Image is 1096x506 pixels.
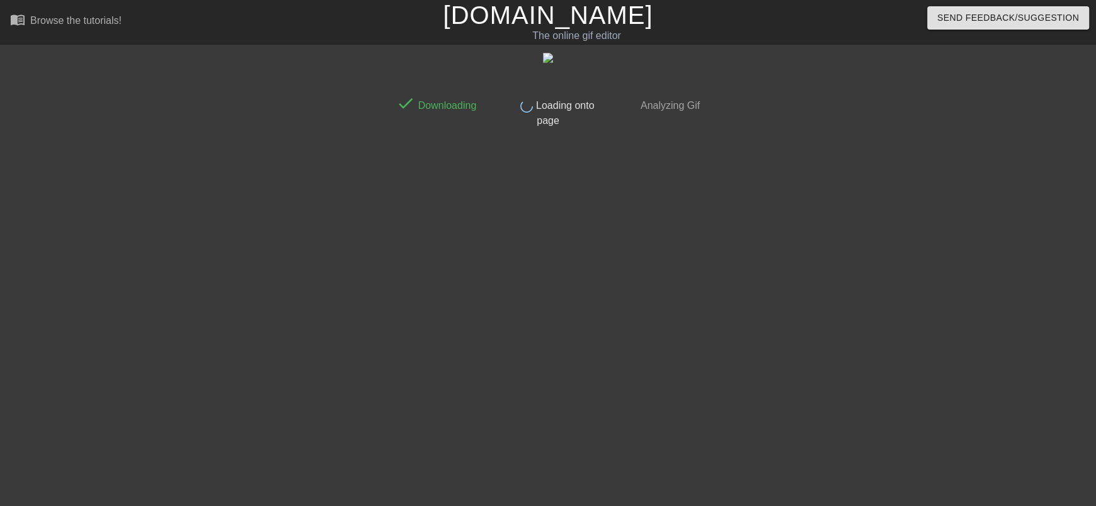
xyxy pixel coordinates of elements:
div: Browse the tutorials! [30,15,122,26]
span: Analyzing Gif [638,100,700,111]
a: Browse the tutorials! [10,12,122,31]
div: The online gif editor [372,28,782,43]
span: Send Feedback/Suggestion [937,10,1079,26]
span: Loading onto page [533,100,594,126]
img: rVbaZ.gif [543,53,553,63]
span: Downloading [415,100,476,111]
span: done [396,94,415,113]
button: Send Feedback/Suggestion [927,6,1089,30]
span: menu_book [10,12,25,27]
a: [DOMAIN_NAME] [443,1,653,29]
